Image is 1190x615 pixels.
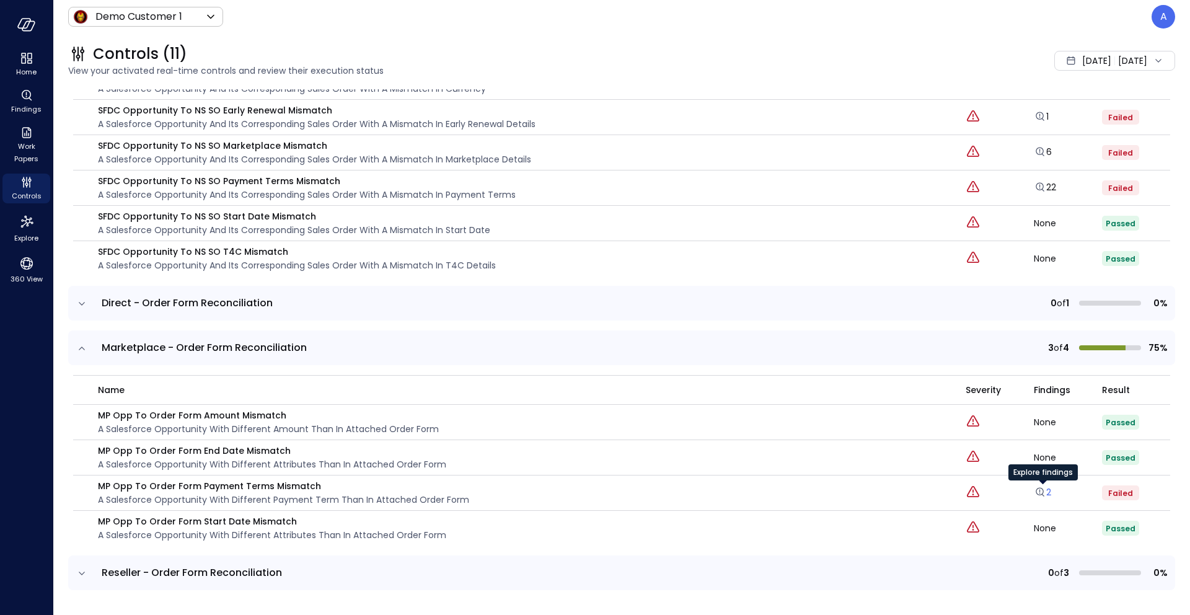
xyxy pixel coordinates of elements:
[2,174,50,203] div: Controls
[966,520,981,536] div: Critical
[98,259,496,272] p: A Salesforce Opportunity and its corresponding Sales Order with a mismatch in T4C details
[1034,219,1102,228] div: None
[1008,464,1078,480] div: Explore findings
[98,153,531,166] p: A Salesforce Opportunity and its corresponding Sales Order with a mismatch in marketplace details
[2,253,50,286] div: 360 View
[1034,418,1102,427] div: None
[95,9,182,24] p: Demo Customer 1
[1146,341,1168,355] span: 75%
[98,515,446,528] p: MP Opp To Order Form Start Date Mismatch
[11,103,42,115] span: Findings
[1106,254,1135,264] span: Passed
[16,66,37,78] span: Home
[1108,488,1133,498] span: Failed
[2,124,50,166] div: Work Papers
[1034,254,1102,263] div: None
[12,190,42,202] span: Controls
[1051,296,1057,310] span: 0
[1106,417,1135,428] span: Passed
[1108,148,1133,158] span: Failed
[102,340,307,355] span: Marketplace - Order Form Reconciliation
[98,479,469,493] p: MP Opp To Order Form Payment Terms Mismatch
[966,215,981,231] div: Critical
[76,567,88,580] button: expand row
[1064,566,1069,580] span: 3
[1034,113,1049,126] a: Explore findings
[1034,110,1049,123] a: 1
[98,117,535,131] p: A Salesforce Opportunity and its corresponding Sales Order with a mismatch in early renewal details
[102,296,273,310] span: Direct - Order Form Reconciliation
[1160,9,1167,24] p: A
[1034,146,1052,158] a: 6
[1063,341,1069,355] span: 4
[98,422,439,436] p: A Salesforce Opportunity with different amount than in attached order form
[11,273,43,285] span: 360 View
[98,383,125,397] span: name
[68,64,833,77] span: View your activated real-time controls and review their execution status
[966,180,981,196] div: Critical
[98,139,531,153] p: SFDC Opportunity to NS SO Marketplace Mismatch
[966,109,981,125] div: Critical
[1034,181,1056,193] a: 22
[98,409,439,422] p: MP Opp To Order Form Amount Mismatch
[1034,383,1070,397] span: Findings
[1108,112,1133,123] span: Failed
[98,174,516,188] p: SFDC Opportunity to NS SO Payment Terms Mismatch
[1034,184,1056,197] a: Explore findings
[2,211,50,246] div: Explore
[1152,5,1175,29] div: Ahikam
[1108,183,1133,193] span: Failed
[966,383,1001,397] span: Severity
[966,414,981,430] div: Critical
[1034,486,1051,498] a: 2
[966,250,981,267] div: Critical
[966,449,981,466] div: Critical
[76,298,88,310] button: expand row
[1106,218,1135,229] span: Passed
[98,458,446,471] p: A Salesforce Opportunity with different attributes than in attached order form
[1146,296,1168,310] span: 0%
[98,188,516,201] p: A Salesforce Opportunity and its corresponding Sales Order with a mismatch in payment terms
[98,493,469,507] p: A Salesforce Opportunity with different payment term than in attached order form
[1054,341,1063,355] span: of
[1054,566,1064,580] span: of
[98,210,490,223] p: SFDC Opportunity to NS SO Start Date Mismatch
[1146,566,1168,580] span: 0%
[1048,341,1054,355] span: 3
[73,9,88,24] img: Icon
[1034,453,1102,462] div: None
[76,342,88,355] button: expand row
[2,87,50,117] div: Findings
[1106,523,1135,534] span: Passed
[1034,149,1052,161] a: Explore findings
[98,104,535,117] p: SFDC Opportunity to NS SO Early Renewal Mismatch
[98,223,490,237] p: A Salesforce Opportunity and its corresponding Sales Order with a mismatch in start date
[93,44,187,64] span: Controls (11)
[14,232,38,244] span: Explore
[1082,54,1111,68] span: [DATE]
[1057,296,1066,310] span: of
[1034,489,1051,502] a: Explore findings
[98,444,446,458] p: MP Opp To Order Form End Date Mismatch
[98,245,496,259] p: SFDC Opportunity to NS SO T4C Mismatch
[1102,383,1130,397] span: Result
[966,485,981,501] div: Critical
[966,144,981,161] div: Critical
[98,528,446,542] p: A Salesforce Opportunity with different attributes than in attached order form
[2,50,50,79] div: Home
[1048,566,1054,580] span: 0
[1034,524,1102,533] div: None
[1066,296,1069,310] span: 1
[102,565,282,580] span: Reseller - Order Form Reconciliation
[1106,453,1135,463] span: Passed
[7,140,45,165] span: Work Papers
